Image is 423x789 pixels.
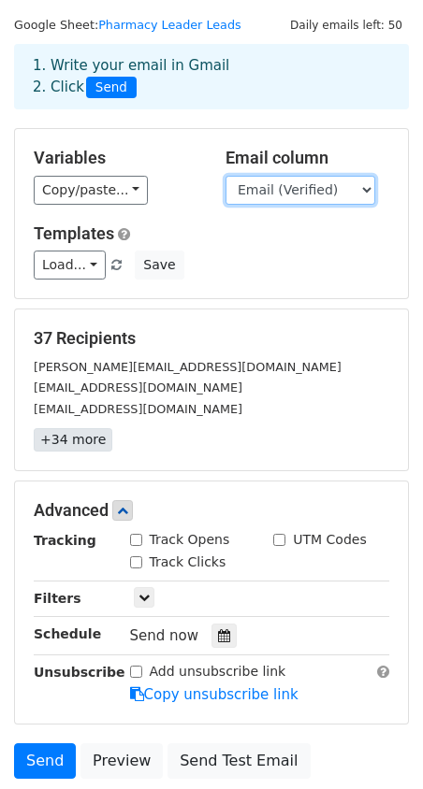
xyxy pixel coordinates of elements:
[34,428,112,452] a: +34 more
[34,665,125,680] strong: Unsubscribe
[34,380,242,394] small: [EMAIL_ADDRESS][DOMAIN_NAME]
[130,627,199,644] span: Send now
[34,533,96,548] strong: Tracking
[150,662,286,681] label: Add unsubscribe link
[34,626,101,641] strong: Schedule
[284,18,409,32] a: Daily emails left: 50
[34,148,197,168] h5: Variables
[14,743,76,779] a: Send
[34,176,148,205] a: Copy/paste...
[34,500,389,521] h5: Advanced
[34,223,114,243] a: Templates
[226,148,389,168] h5: Email column
[168,743,310,779] a: Send Test Email
[284,15,409,36] span: Daily emails left: 50
[34,591,81,606] strong: Filters
[14,18,241,32] small: Google Sheet:
[34,402,242,416] small: [EMAIL_ADDRESS][DOMAIN_NAME]
[329,699,423,789] iframe: Chat Widget
[130,686,299,703] a: Copy unsubscribe link
[34,251,106,280] a: Load...
[150,552,226,572] label: Track Clicks
[98,18,241,32] a: Pharmacy Leader Leads
[34,360,342,374] small: [PERSON_NAME][EMAIL_ADDRESS][DOMAIN_NAME]
[34,328,389,349] h5: 37 Recipients
[19,55,404,98] div: 1. Write your email in Gmail 2. Click
[80,743,163,779] a: Preview
[86,77,137,99] span: Send
[150,530,230,550] label: Track Opens
[293,530,366,550] label: UTM Codes
[135,251,183,280] button: Save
